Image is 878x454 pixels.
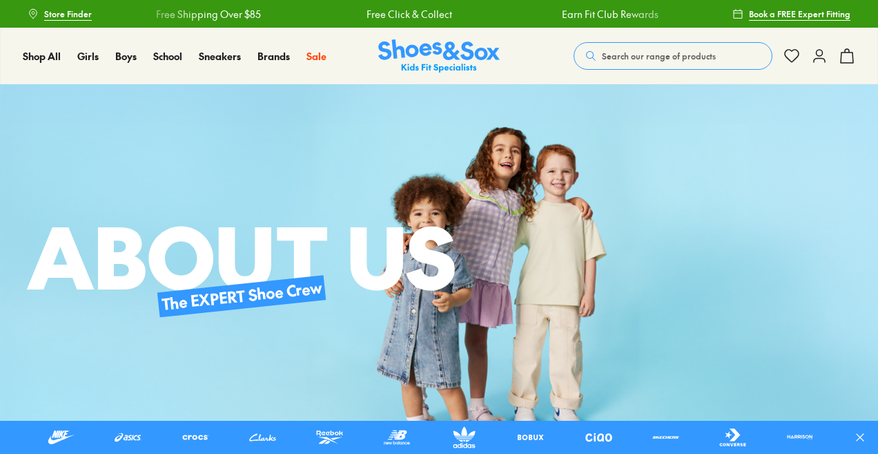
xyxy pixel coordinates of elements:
[306,49,326,64] a: Sale
[574,42,772,70] button: Search our range of products
[153,49,182,64] a: School
[549,7,645,21] a: Earn Fit Club Rewards
[23,49,61,63] span: Shop All
[44,8,92,20] span: Store Finder
[732,1,850,26] a: Book a FREE Expert Fitting
[257,49,290,64] a: Brands
[115,49,137,63] span: Boys
[602,50,716,62] span: Search our range of products
[115,49,137,64] a: Boys
[199,49,241,64] a: Sneakers
[144,7,248,21] a: Free Shipping Over $85
[378,39,500,73] a: Shoes & Sox
[77,49,99,63] span: Girls
[378,39,500,73] img: SNS_Logo_Responsive.svg
[77,49,99,64] a: Girls
[353,7,439,21] a: Free Click & Collect
[153,49,182,63] span: School
[306,49,326,63] span: Sale
[749,8,850,20] span: Book a FREE Expert Fitting
[28,1,92,26] a: Store Finder
[257,49,290,63] span: Brands
[199,49,241,63] span: Sneakers
[23,49,61,64] a: Shop All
